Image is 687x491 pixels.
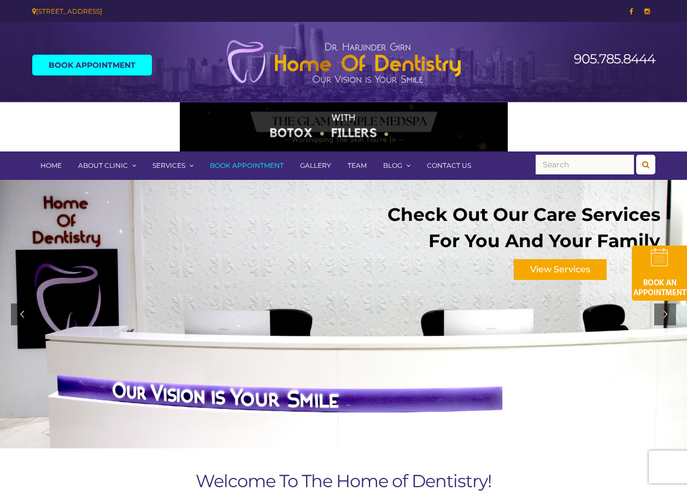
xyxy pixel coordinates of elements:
a: Home [32,151,70,180]
img: Medspa-Banner-Virtual-Consultation-2-1.gif [180,102,508,151]
a: Contact Us [419,151,479,180]
a: Services [144,151,202,180]
a: Blog [375,151,419,180]
a: Gallery [292,151,339,180]
a: About Clinic [70,151,144,180]
div: View Services [514,259,607,280]
img: book-an-appointment-hod-gld.png [632,245,687,301]
div: [STREET_ADDRESS] [32,5,336,17]
input: Search [536,155,634,174]
div: Check Out Our Care Services [387,211,661,218]
a: Team [339,151,375,180]
a: Book Appointment [202,151,292,180]
a: Book Appointment [32,55,152,75]
a: 905.785.8444 [574,51,655,67]
img: Home of Dentistry [221,39,467,84]
div: For You And Your Family [428,237,660,244]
